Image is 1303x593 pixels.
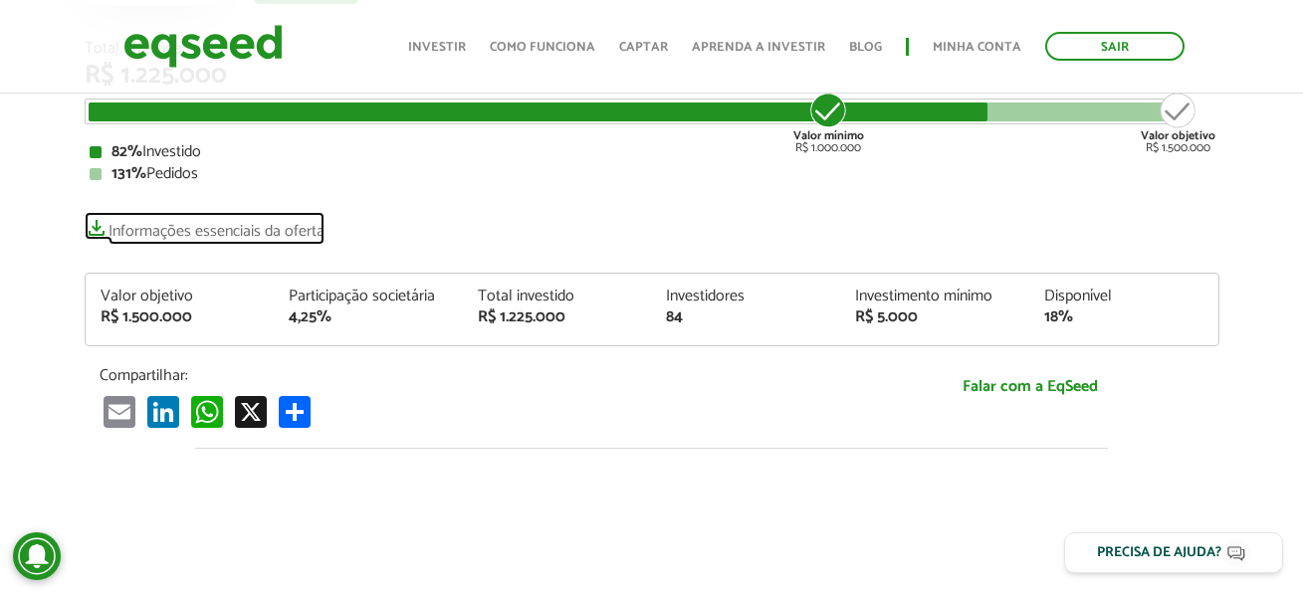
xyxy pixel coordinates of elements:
a: Falar com a EqSeed [856,366,1204,407]
div: Investido [90,144,1214,160]
strong: Valor mínimo [793,126,864,145]
div: R$ 1.000.000 [791,91,866,154]
div: Participação societária [289,289,448,304]
strong: 82% [111,138,142,165]
strong: 131% [111,160,146,187]
div: R$ 1.500.000 [101,309,260,325]
a: Sair [1045,32,1185,61]
div: Valor objetivo [101,289,260,304]
div: Investimento mínimo [855,289,1014,304]
a: LinkedIn [143,395,183,428]
a: Email [100,395,139,428]
a: Como funciona [490,41,595,54]
div: 84 [666,309,825,325]
a: Investir [408,41,466,54]
a: WhatsApp [187,395,227,428]
div: Investidores [666,289,825,304]
a: Captar [619,41,668,54]
img: EqSeed [123,20,283,73]
div: Total investido [478,289,637,304]
a: Compartilhar [275,395,315,428]
div: R$ 5.000 [855,309,1014,325]
strong: Valor objetivo [1141,126,1215,145]
p: Compartilhar: [100,366,826,385]
div: Disponível [1044,289,1203,304]
div: R$ 1.225.000 [478,309,637,325]
a: Aprenda a investir [692,41,825,54]
div: R$ 1.500.000 [1141,91,1215,154]
div: 18% [1044,309,1203,325]
a: Blog [849,41,882,54]
a: X [231,395,271,428]
div: Pedidos [90,166,1214,182]
a: Informações essenciais da oferta [85,212,325,240]
div: 4,25% [289,309,448,325]
a: Minha conta [933,41,1021,54]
